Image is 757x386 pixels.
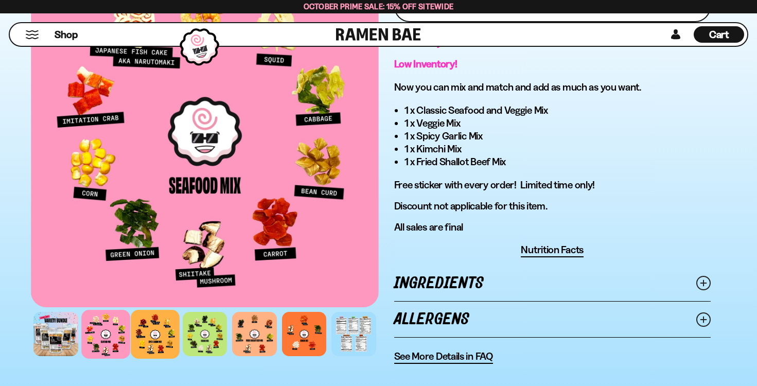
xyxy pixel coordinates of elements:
button: Mobile Menu Trigger [25,30,39,39]
a: Shop [55,26,78,43]
a: Allergens [394,302,711,337]
span: Cart [709,28,729,41]
span: Shop [55,28,78,42]
strong: Low Inventory! [394,58,457,70]
li: 1 x Spicy Garlic Mix [404,130,711,143]
span: Nutrition Facts [521,243,584,256]
li: 1 x Kimchi Mix [404,143,711,155]
p: All sales are final [394,221,711,234]
span: October Prime Sale: 15% off Sitewide [304,2,454,11]
h3: Now you can mix and match and add as much as you want. [394,81,711,94]
a: See More Details in FAQ [394,350,493,364]
li: 1 x Classic Seafood and Veggie Mix [404,104,711,117]
a: Ingredients [394,266,711,301]
span: Discount not applicable for this item. [394,200,548,212]
li: 1 x Veggie Mix [404,117,711,130]
span: See More Details in FAQ [394,350,493,363]
p: Free sticker with every order! Limited time only! [394,179,711,191]
button: Nutrition Facts [521,243,584,257]
li: 1 x Fried Shallot Beef Mix [404,155,711,168]
div: Cart [694,23,744,46]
